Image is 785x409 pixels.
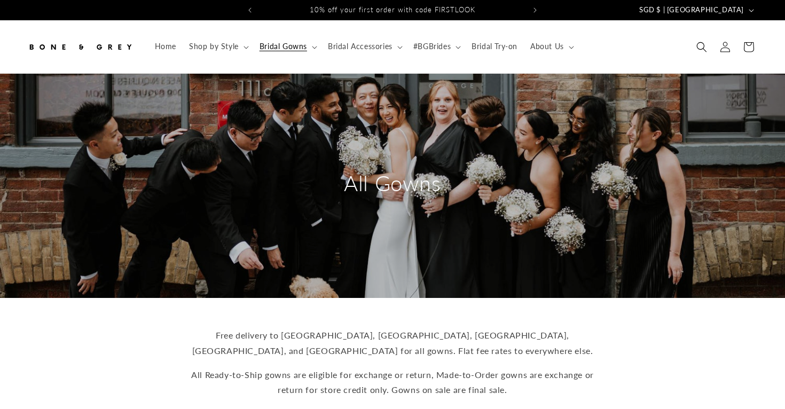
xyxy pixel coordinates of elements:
summary: About Us [524,35,578,58]
summary: Bridal Accessories [321,35,407,58]
span: Bridal Accessories [328,42,392,51]
span: Home [155,42,176,51]
a: Bone and Grey Bridal [23,31,138,62]
span: Shop by Style [189,42,239,51]
img: Bone and Grey Bridal [27,35,134,59]
span: Bridal Gowns [260,42,307,51]
span: 10% off your first order with code FIRSTLOOK [310,5,475,14]
span: #BGBrides [413,42,451,51]
span: Bridal Try-on [472,42,517,51]
summary: Search [690,35,713,59]
p: Free delivery to [GEOGRAPHIC_DATA], [GEOGRAPHIC_DATA], [GEOGRAPHIC_DATA], [GEOGRAPHIC_DATA], and ... [184,328,601,359]
a: Home [148,35,183,58]
summary: Shop by Style [183,35,253,58]
p: All Ready-to-Ship gowns are eligible for exchange or return, Made-to-Order gowns are exchange or ... [184,367,601,398]
summary: Bridal Gowns [253,35,321,58]
h2: All Gowns [291,169,494,197]
summary: #BGBrides [407,35,465,58]
span: About Us [530,42,564,51]
a: Bridal Try-on [465,35,524,58]
span: SGD $ | [GEOGRAPHIC_DATA] [639,5,744,15]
